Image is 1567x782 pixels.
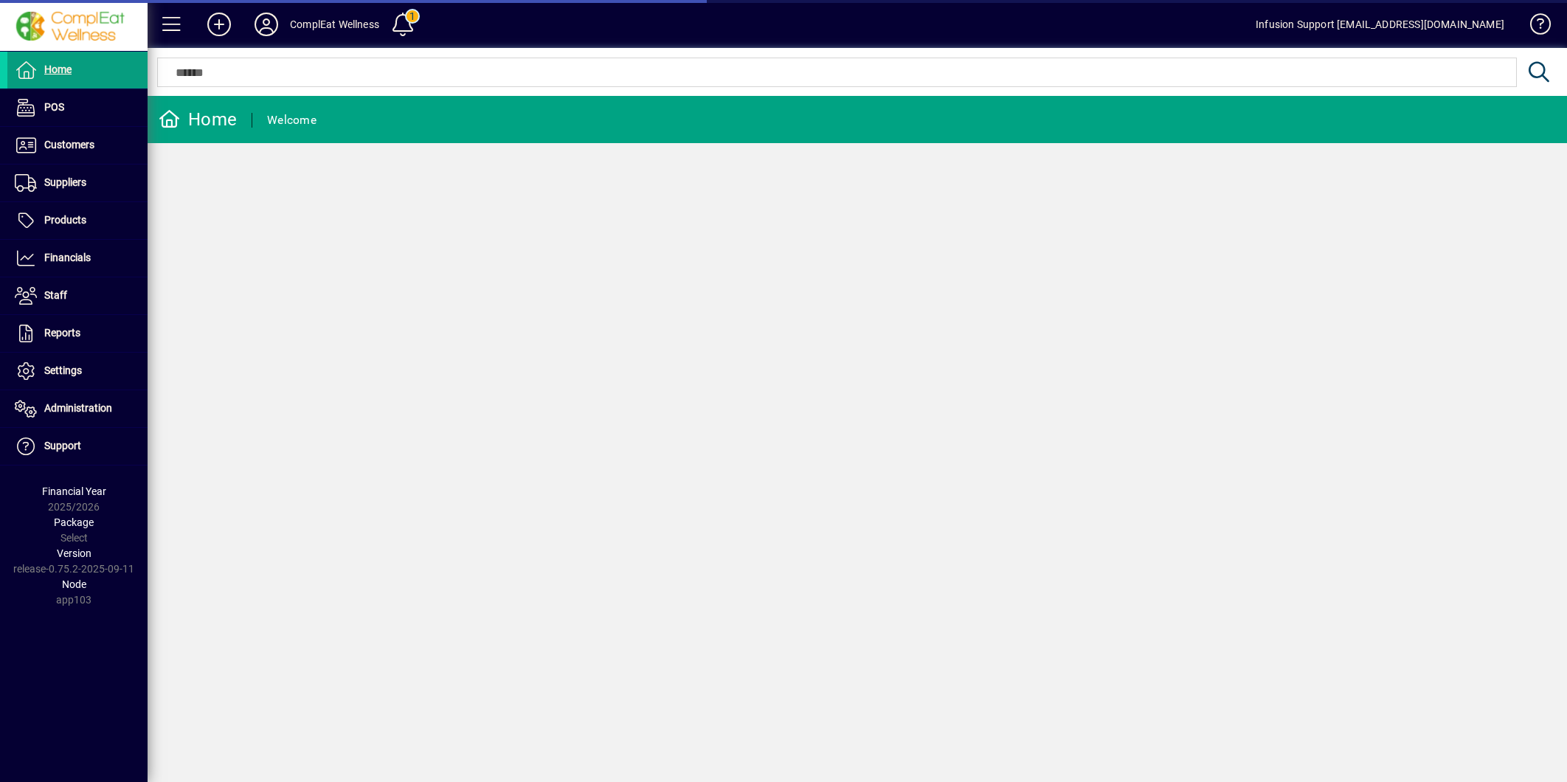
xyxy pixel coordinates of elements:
span: Products [44,214,86,226]
a: Financials [7,240,148,277]
a: Customers [7,127,148,164]
span: Reports [44,327,80,339]
span: Customers [44,139,94,150]
span: Financial Year [42,485,106,497]
div: Infusion Support [EMAIL_ADDRESS][DOMAIN_NAME] [1256,13,1504,36]
a: Administration [7,390,148,427]
a: POS [7,89,148,126]
span: Node [62,578,86,590]
span: Administration [44,402,112,414]
span: Package [54,516,94,528]
span: Version [57,547,91,559]
span: Financials [44,252,91,263]
a: Staff [7,277,148,314]
div: Home [159,108,237,131]
span: POS [44,101,64,113]
a: Settings [7,353,148,390]
span: Suppliers [44,176,86,188]
a: Products [7,202,148,239]
span: Home [44,63,72,75]
button: Profile [243,11,290,38]
span: Support [44,440,81,451]
div: ComplEat Wellness [290,13,379,36]
a: Reports [7,315,148,352]
span: Staff [44,289,67,301]
a: Support [7,428,148,465]
a: Knowledge Base [1519,3,1549,51]
a: Suppliers [7,165,148,201]
div: Welcome [267,108,316,132]
span: Settings [44,364,82,376]
button: Add [196,11,243,38]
